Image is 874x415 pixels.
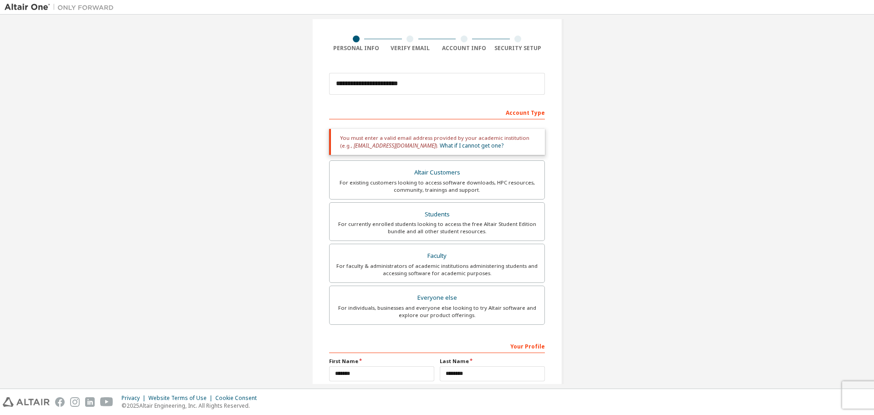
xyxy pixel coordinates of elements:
div: Altair Customers [335,166,539,179]
div: Account Type [329,105,545,119]
div: Your Profile [329,338,545,353]
p: © 2025 Altair Engineering, Inc. All Rights Reserved. [122,402,262,410]
div: Students [335,208,539,221]
div: Everyone else [335,292,539,304]
div: For existing customers looking to access software downloads, HPC resources, community, trainings ... [335,179,539,194]
div: Privacy [122,395,148,402]
div: For faculty & administrators of academic institutions administering students and accessing softwa... [335,262,539,277]
div: You must enter a valid email address provided by your academic institution (e.g., ). [329,129,545,155]
div: Verify Email [383,45,437,52]
img: linkedin.svg [85,397,95,407]
a: What if I cannot get one? [440,142,503,149]
label: Last Name [440,358,545,365]
img: facebook.svg [55,397,65,407]
div: Account Info [437,45,491,52]
span: [EMAIL_ADDRESS][DOMAIN_NAME] [354,142,436,149]
div: Security Setup [491,45,545,52]
div: Personal Info [329,45,383,52]
div: Cookie Consent [215,395,262,402]
div: Website Terms of Use [148,395,215,402]
div: Faculty [335,250,539,262]
div: For currently enrolled students looking to access the free Altair Student Edition bundle and all ... [335,220,539,235]
div: For individuals, businesses and everyone else looking to try Altair software and explore our prod... [335,304,539,319]
img: youtube.svg [100,397,113,407]
img: instagram.svg [70,397,80,407]
img: altair_logo.svg [3,397,50,407]
label: First Name [329,358,434,365]
img: Altair One [5,3,118,12]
